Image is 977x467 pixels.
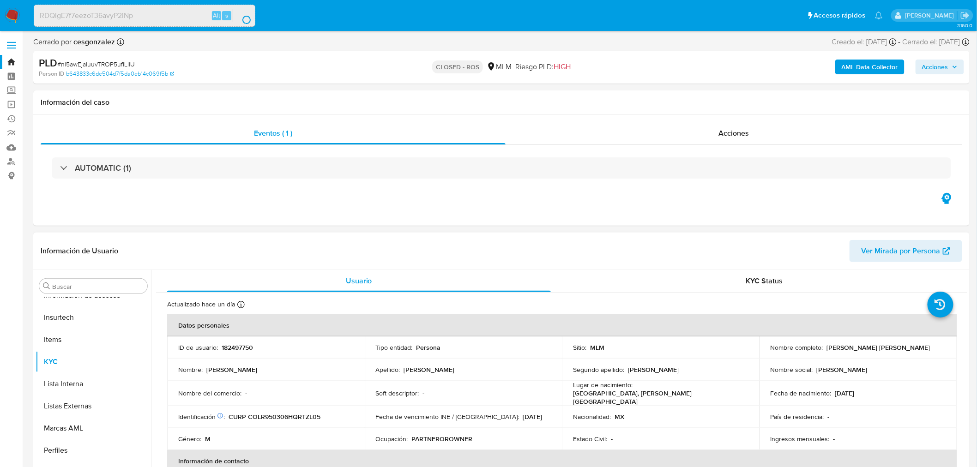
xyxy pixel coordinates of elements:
p: Segundo apellido : [573,365,624,374]
span: Acciones [718,128,749,138]
span: HIGH [554,61,571,72]
p: [DATE] [523,413,543,421]
p: PARTNEROROWNER [412,435,473,443]
button: Marcas AML [36,417,151,439]
button: Insurtech [36,306,151,329]
p: Persona [416,343,441,352]
p: [DATE] [835,389,855,397]
button: Listas Externas [36,395,151,417]
input: Buscar [52,282,144,291]
div: Cerrado el: [DATE] [903,37,970,47]
p: Nacionalidad : [573,413,611,421]
span: Usuario [346,275,372,286]
button: KYC [36,351,151,373]
button: AML Data Collector [835,60,905,74]
p: Nombre completo : [771,343,823,352]
button: Buscar [43,282,50,290]
button: Perfiles [36,439,151,461]
p: Fecha de nacimiento : [771,389,832,397]
div: AUTOMATIC (1) [52,157,951,179]
b: Person ID [39,70,64,78]
p: Nombre social : [771,365,813,374]
h3: AUTOMATIC (1) [75,163,131,173]
b: cesgonzalez [72,36,115,47]
p: [PERSON_NAME] [PERSON_NAME] [827,343,930,352]
button: Items [36,329,151,351]
p: - [828,413,830,421]
p: Fecha de vencimiento INE / [GEOGRAPHIC_DATA] : [376,413,519,421]
span: # nl5awEjaIuuvTROP5ufILliU [57,60,135,69]
span: Accesos rápidos [814,11,866,20]
a: Notificaciones [875,12,883,19]
p: ID de usuario : [178,343,218,352]
button: Lista Interna [36,373,151,395]
p: [PERSON_NAME] [404,365,455,374]
p: [PERSON_NAME] [817,365,868,374]
p: Identificación : [178,413,225,421]
p: - [611,435,613,443]
p: Nombre : [178,365,203,374]
h1: Información de Usuario [41,246,118,256]
span: Ver Mirada por Persona [862,240,941,262]
div: MLM [487,62,512,72]
p: [PERSON_NAME] [628,365,679,374]
span: Alt [213,11,220,20]
input: Buscar usuario o caso... [34,10,255,22]
p: [PERSON_NAME] [206,365,257,374]
p: M [205,435,211,443]
p: Actualizado hace un día [167,300,235,309]
p: 182497750 [222,343,253,352]
p: Soft descriptor : [376,389,419,397]
h1: Información del caso [41,98,962,107]
p: Estado Civil : [573,435,607,443]
span: Eventos ( 1 ) [254,128,292,138]
p: [GEOGRAPHIC_DATA], [PERSON_NAME][GEOGRAPHIC_DATA] [573,389,745,406]
button: Ver Mirada por Persona [850,240,962,262]
span: KYC Status [746,275,783,286]
b: AML Data Collector [842,60,898,74]
button: search-icon [233,9,252,22]
p: Ingresos mensuales : [771,435,830,443]
span: Riesgo PLD: [515,62,571,72]
p: Sitio : [573,343,586,352]
p: CURP COLR950306HQRTZL05 [229,413,320,421]
p: Género : [178,435,201,443]
p: Lugar de nacimiento : [573,381,633,389]
div: Creado el: [DATE] [832,37,897,47]
p: MX [615,413,624,421]
p: CLOSED - ROS [432,60,483,73]
p: - [423,389,425,397]
p: MLM [590,343,604,352]
a: Salir [960,11,970,20]
p: Tipo entidad : [376,343,413,352]
span: Cerrado por [33,37,115,47]
span: - [899,37,901,47]
a: b643833c6de504d7f5da0eb14c069f5b [66,70,174,78]
p: Ocupación : [376,435,408,443]
p: - [245,389,247,397]
th: Datos personales [167,314,957,336]
p: Nombre del comercio : [178,389,241,397]
p: marianathalie.grajeda@mercadolibre.com.mx [905,11,957,20]
button: Acciones [916,60,964,74]
p: País de residencia : [771,413,824,421]
b: PLD [39,55,57,70]
p: - [833,435,835,443]
p: Apellido : [376,365,400,374]
span: s [225,11,228,20]
span: Acciones [922,60,948,74]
